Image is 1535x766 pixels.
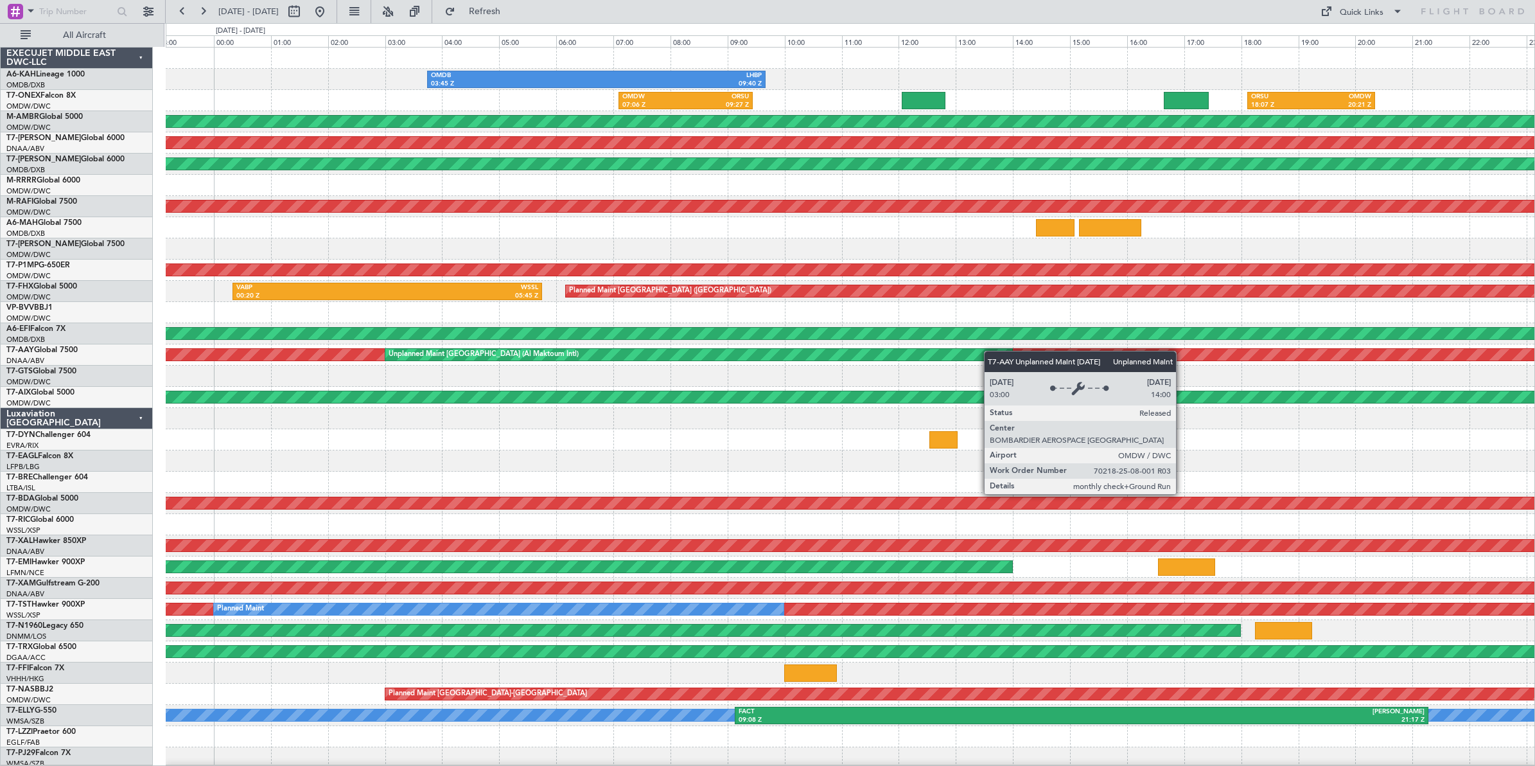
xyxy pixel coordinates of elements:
[6,113,83,121] a: M-AMBRGlobal 5000
[1355,35,1412,47] div: 20:00
[6,558,31,566] span: T7-EMI
[1062,432,1118,441] div: EVRA
[6,728,76,736] a: T7-LZZIPraetor 600
[6,250,51,260] a: OMDW/DWC
[6,368,33,375] span: T7-GTS
[6,325,66,333] a: A6-EFIFalcon 7X
[6,686,35,693] span: T7-NAS
[6,346,78,354] a: T7-AAYGlobal 7500
[6,377,51,387] a: OMDW/DWC
[1314,1,1409,22] button: Quick Links
[6,749,35,757] span: T7-PJ29
[671,35,728,47] div: 08:00
[6,80,45,90] a: OMDB/DXB
[389,684,587,704] div: Planned Maint [GEOGRAPHIC_DATA]-[GEOGRAPHIC_DATA]
[6,580,100,587] a: T7-XAMGulfstream G-200
[6,262,39,269] span: T7-P1MP
[6,208,51,217] a: OMDW/DWC
[6,262,70,269] a: T7-P1MPG-650ER
[6,134,81,142] span: T7-[PERSON_NAME]
[1062,440,1118,449] div: 15:54 Z
[6,695,51,705] a: OMDW/DWC
[899,35,956,47] div: 12:00
[218,6,279,17] span: [DATE] - [DATE]
[6,325,30,333] span: A6-EFI
[6,240,81,248] span: T7-[PERSON_NAME]
[6,504,51,514] a: OMDW/DWC
[1311,93,1371,102] div: OMDW
[385,35,443,47] div: 03:00
[6,452,73,460] a: T7-EAGLFalcon 8X
[328,35,385,47] div: 02:00
[842,35,899,47] div: 11:00
[157,35,214,47] div: 23:00
[439,1,516,22] button: Refresh
[6,156,81,163] span: T7-[PERSON_NAME]
[6,516,30,524] span: T7-RIC
[6,283,33,290] span: T7-FHX
[6,462,40,472] a: LFPB/LBG
[6,483,35,493] a: LTBA/ISL
[1070,35,1127,47] div: 15:00
[39,2,113,21] input: Trip Number
[6,398,51,408] a: OMDW/DWC
[431,80,596,89] div: 03:45 Z
[6,452,38,460] span: T7-EAGL
[6,431,35,439] span: T7-DYN
[613,35,671,47] div: 07:00
[6,601,31,609] span: T7-TST
[6,707,35,715] span: T7-ELLY
[6,537,33,545] span: T7-XAL
[6,314,51,323] a: OMDW/DWC
[1340,6,1383,19] div: Quick Links
[6,580,36,587] span: T7-XAM
[1412,35,1469,47] div: 21:00
[1082,716,1425,725] div: 21:17 Z
[6,643,33,651] span: T7-TRX
[387,292,538,301] div: 05:45 Z
[6,92,40,100] span: T7-ONEX
[1469,35,1527,47] div: 22:00
[6,134,125,142] a: T7-[PERSON_NAME]Global 6000
[622,101,686,110] div: 07:06 Z
[1127,35,1184,47] div: 16:00
[6,431,91,439] a: T7-DYNChallenger 604
[6,664,64,672] a: T7-FFIFalcon 7X
[6,113,39,121] span: M-AMBR
[6,717,44,726] a: WMSA/SZB
[1082,708,1425,717] div: [PERSON_NAME]
[785,35,842,47] div: 10:00
[6,219,38,227] span: A6-MAH
[6,749,71,757] a: T7-PJ29Falcon 7X
[6,707,57,715] a: T7-ELLYG-550
[1184,35,1241,47] div: 17:00
[6,177,80,184] a: M-RRRRGlobal 6000
[1013,35,1070,47] div: 14:00
[6,356,44,366] a: DNAA/ABV
[14,25,139,46] button: All Aircraft
[1006,440,1062,449] div: 13:50 Z
[6,177,37,184] span: M-RRRR
[499,35,556,47] div: 05:00
[6,664,29,672] span: T7-FFI
[6,165,45,175] a: OMDB/DXB
[6,643,76,651] a: T7-TRXGlobal 6500
[6,71,85,78] a: A6-KAHLineage 1000
[1251,93,1311,102] div: ORSU
[6,568,44,578] a: LFMN/NCE
[6,219,82,227] a: A6-MAHGlobal 7500
[6,346,34,354] span: T7-AAY
[6,292,51,302] a: OMDW/DWC
[389,345,579,364] div: Unplanned Maint [GEOGRAPHIC_DATA] (Al Maktoum Intl)
[739,708,1082,717] div: FACT
[6,495,35,503] span: T7-BDA
[6,92,76,100] a: T7-ONEXFalcon 8X
[458,7,512,16] span: Refresh
[622,93,686,102] div: OMDW
[216,26,265,37] div: [DATE] - [DATE]
[387,283,538,292] div: WSSL
[739,716,1082,725] div: 09:08 Z
[686,101,750,110] div: 09:27 Z
[6,474,88,481] a: T7-BREChallenger 604
[236,283,387,292] div: VABP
